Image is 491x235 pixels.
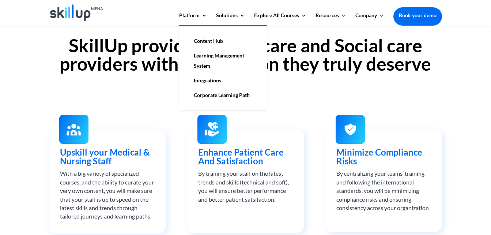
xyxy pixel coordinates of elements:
[216,13,245,25] a: Solutions
[60,169,155,220] div: With a big variety of specialized courses, and the ability to curate your very own content, you w...
[316,13,346,25] a: Resources
[254,13,306,25] a: Explore All Courses
[393,7,442,23] a: Book your demo
[197,115,227,144] img: icon - Skillup (4)
[186,88,260,102] a: Corporate Learning Path
[59,115,88,144] img: icon - Skillup (3)
[186,73,260,88] a: Integrations
[50,4,103,21] img: Skillup Mena
[49,36,442,77] h2: SkillUp provides Healthcare and Social care providers with the solution they truly deserve
[336,115,365,144] img: icon - Skillup (5)
[186,34,260,48] a: Content Hub
[186,48,260,73] a: Learning Management System
[179,13,207,25] a: Platform
[60,147,150,166] span: Upskill your Medical & Nursing Staff
[355,13,384,25] a: Company
[198,169,293,204] div: By training your staff on the latest trends and skills (technical and soft), you will ensure bett...
[336,147,422,166] span: Minimize Compliance Risks
[336,169,431,212] div: By centralizing your teams’ training and following the international standards, you will be minim...
[454,200,491,235] iframe: Chat Widget
[198,147,284,166] span: Enhance Patient Care And Satisfaction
